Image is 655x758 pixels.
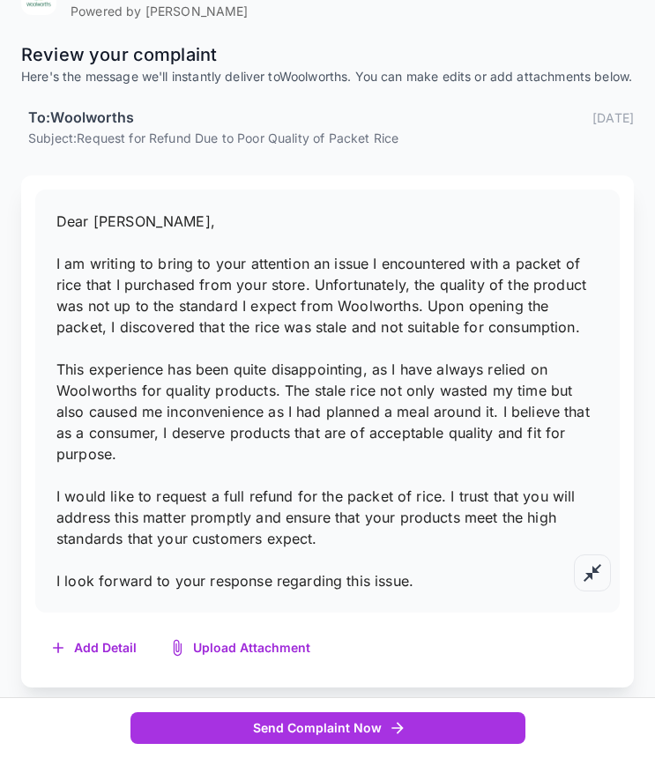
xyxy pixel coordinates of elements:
[56,212,590,590] span: Dear [PERSON_NAME], I am writing to bring to your attention an issue I encountered with a packet ...
[592,108,634,127] p: [DATE]
[21,41,634,68] p: Review your complaint
[71,3,249,20] p: Powered by [PERSON_NAME]
[28,129,634,147] p: Subject: Request for Refund Due to Poor Quality of Packet Rice
[35,630,154,666] button: Add Detail
[28,107,134,130] h6: To: Woolworths
[130,712,525,745] button: Send Complaint Now
[21,68,634,85] p: Here's the message we'll instantly deliver to Woolworths . You can make edits or add attachments ...
[154,630,328,666] button: Upload Attachment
